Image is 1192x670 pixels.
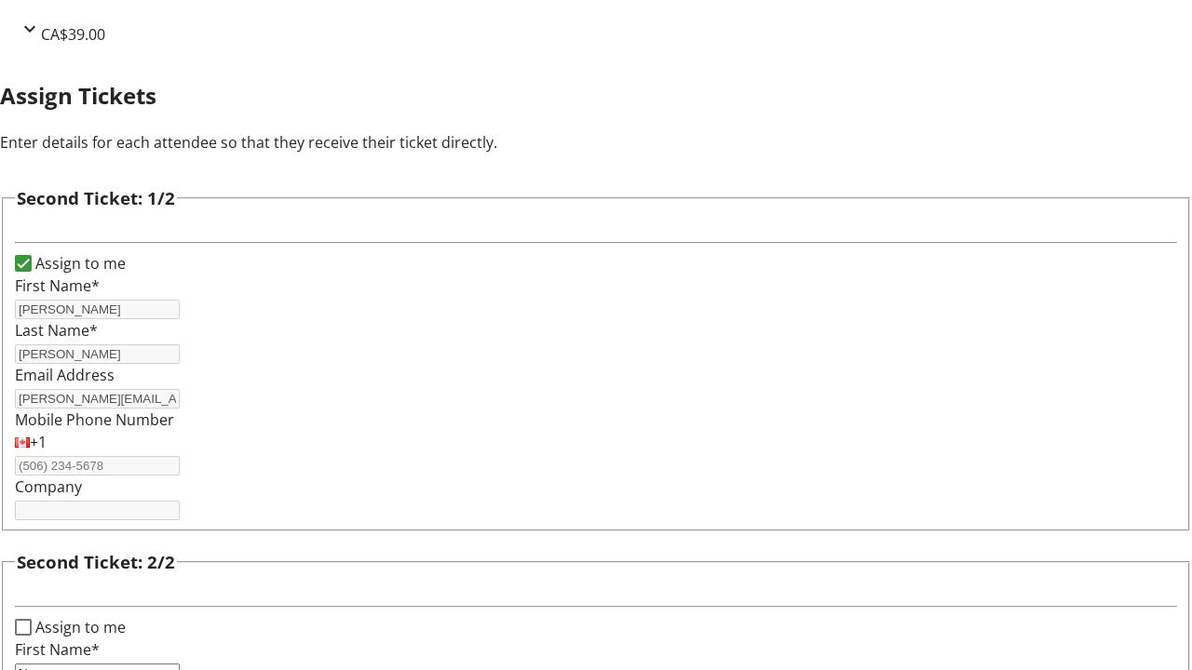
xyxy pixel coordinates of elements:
[17,185,175,211] h3: Second Ticket: 1/2
[15,476,82,497] label: Company
[41,24,105,45] span: CA$39.00
[17,549,175,575] h3: Second Ticket: 2/2
[15,639,100,660] label: First Name*
[32,616,126,638] label: Assign to me
[15,275,100,296] label: First Name*
[32,252,126,275] label: Assign to me
[15,320,98,341] label: Last Name*
[15,456,180,476] input: (506) 234-5678
[15,409,174,430] label: Mobile Phone Number
[15,365,115,385] label: Email Address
